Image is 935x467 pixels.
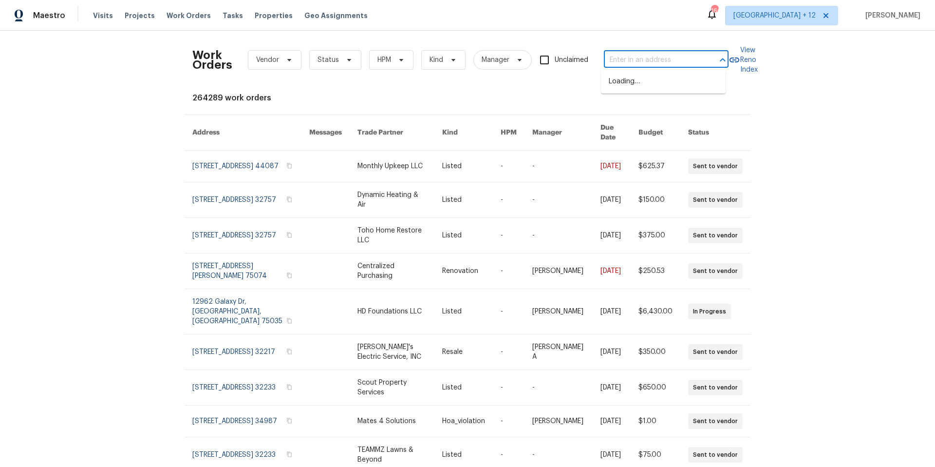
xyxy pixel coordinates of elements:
[125,11,155,20] span: Projects
[285,347,294,356] button: Copy Address
[716,53,729,67] button: Close
[350,115,435,151] th: Trade Partner
[430,55,443,65] span: Kind
[285,450,294,459] button: Copy Address
[493,218,524,253] td: -
[524,406,593,437] td: [PERSON_NAME]
[493,182,524,218] td: -
[434,182,493,218] td: Listed
[185,115,301,151] th: Address
[524,334,593,370] td: [PERSON_NAME] A
[524,182,593,218] td: -
[631,115,680,151] th: Budget
[285,416,294,425] button: Copy Address
[604,53,701,68] input: Enter in an address
[350,218,435,253] td: Toho Home Restore LLC
[434,334,493,370] td: Resale
[729,45,758,75] a: View Reno Index
[524,115,593,151] th: Manager
[434,115,493,151] th: Kind
[493,334,524,370] td: -
[223,12,243,19] span: Tasks
[493,253,524,289] td: -
[192,93,743,103] div: 264289 work orders
[256,55,279,65] span: Vendor
[493,406,524,437] td: -
[711,6,718,16] div: 166
[524,218,593,253] td: -
[434,289,493,334] td: Listed
[255,11,293,20] span: Properties
[285,195,294,204] button: Copy Address
[350,182,435,218] td: Dynamic Heating & Air
[350,370,435,406] td: Scout Property Services
[601,70,726,94] div: Loading…
[493,370,524,406] td: -
[350,406,435,437] td: Mates 4 Solutions
[524,151,593,182] td: -
[434,370,493,406] td: Listed
[285,271,294,280] button: Copy Address
[493,115,524,151] th: HPM
[377,55,391,65] span: HPM
[350,289,435,334] td: HD Foundations LLC
[33,11,65,20] span: Maestro
[434,151,493,182] td: Listed
[482,55,509,65] span: Manager
[285,316,294,325] button: Copy Address
[318,55,339,65] span: Status
[167,11,211,20] span: Work Orders
[555,55,588,65] span: Unclaimed
[285,383,294,391] button: Copy Address
[350,253,435,289] td: Centralized Purchasing
[434,406,493,437] td: Hoa_violation
[192,50,232,70] h2: Work Orders
[434,253,493,289] td: Renovation
[593,115,631,151] th: Due Date
[301,115,350,151] th: Messages
[285,161,294,170] button: Copy Address
[493,151,524,182] td: -
[680,115,750,151] th: Status
[350,151,435,182] td: Monthly Upkeep LLC
[93,11,113,20] span: Visits
[434,218,493,253] td: Listed
[350,334,435,370] td: [PERSON_NAME]'s Electric Service, INC
[524,370,593,406] td: -
[304,11,368,20] span: Geo Assignments
[524,253,593,289] td: [PERSON_NAME]
[285,231,294,239] button: Copy Address
[524,289,593,334] td: [PERSON_NAME]
[861,11,920,20] span: [PERSON_NAME]
[733,11,816,20] span: [GEOGRAPHIC_DATA] + 12
[493,289,524,334] td: -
